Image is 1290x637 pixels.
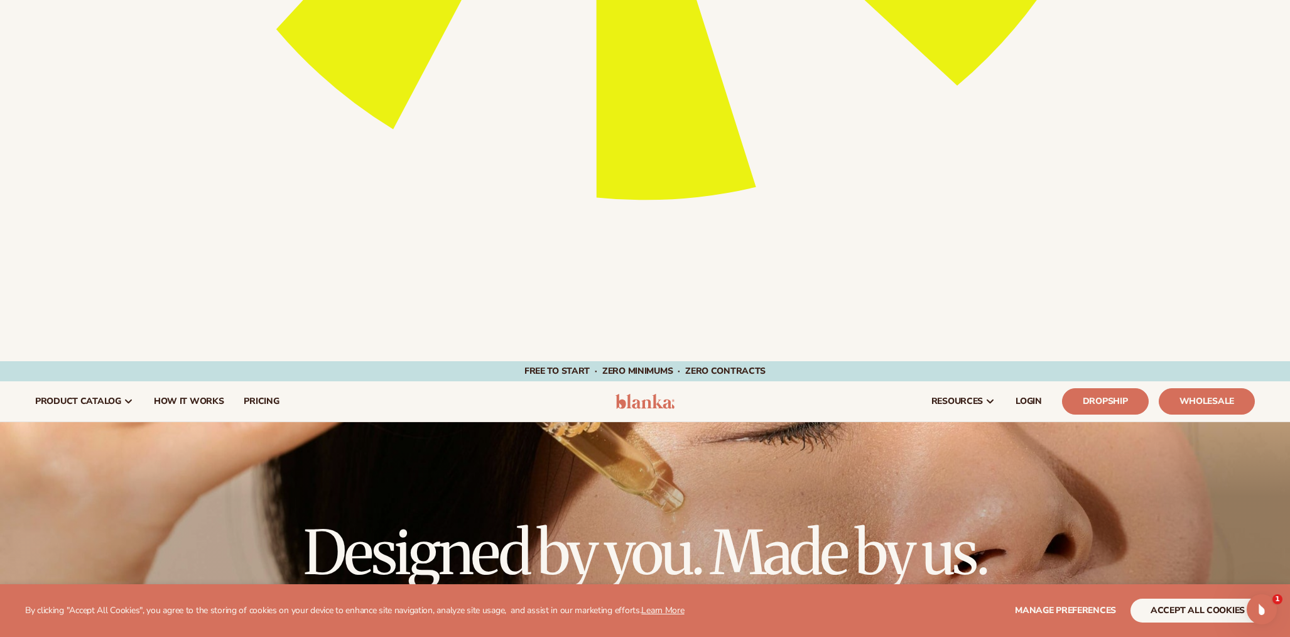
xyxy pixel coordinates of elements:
[921,381,1005,422] a: resources
[615,394,675,409] img: logo
[1130,599,1265,623] button: accept all cookies
[1247,594,1277,624] iframe: Intercom live chat
[244,396,279,406] span: pricing
[144,381,234,422] a: How It Works
[931,396,983,406] span: resources
[524,365,766,377] span: Free to start · ZERO minimums · ZERO contracts
[1062,388,1149,415] a: Dropship
[35,396,121,406] span: product catalog
[1005,381,1052,422] a: LOGIN
[641,604,684,616] a: Learn More
[303,523,987,583] h1: Designed by you. Made by us.
[1272,594,1282,604] span: 1
[1016,396,1042,406] span: LOGIN
[25,381,144,422] a: product catalog
[234,381,289,422] a: pricing
[1159,388,1255,415] a: Wholesale
[31,361,1259,381] div: Announcement
[25,606,685,616] p: By clicking "Accept All Cookies", you agree to the storing of cookies on your device to enhance s...
[154,396,224,406] span: How It Works
[1015,604,1116,616] span: Manage preferences
[1015,599,1116,623] button: Manage preferences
